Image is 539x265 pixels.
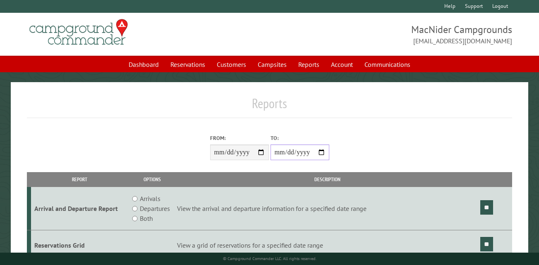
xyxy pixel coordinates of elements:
img: Campground Commander [27,16,130,48]
td: Arrival and Departure Report [31,187,129,230]
a: Customers [212,57,251,72]
h1: Reports [27,95,512,118]
th: Description [176,172,479,187]
label: Both [140,213,153,223]
a: Reports [293,57,324,72]
th: Options [129,172,176,187]
td: Reservations Grid [31,230,129,260]
a: Account [326,57,358,72]
label: From: [210,134,269,142]
a: Reservations [165,57,210,72]
td: View the arrival and departure information for a specified date range [176,187,479,230]
td: View a grid of reservations for a specified date range [176,230,479,260]
a: Campsites [253,57,292,72]
a: Communications [359,57,415,72]
a: Dashboard [124,57,164,72]
span: MacNider Campgrounds [EMAIL_ADDRESS][DOMAIN_NAME] [270,23,512,46]
label: Arrivals [140,194,161,203]
small: © Campground Commander LLC. All rights reserved. [223,256,316,261]
th: Report [31,172,129,187]
label: Departures [140,203,170,213]
label: To: [271,134,329,142]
